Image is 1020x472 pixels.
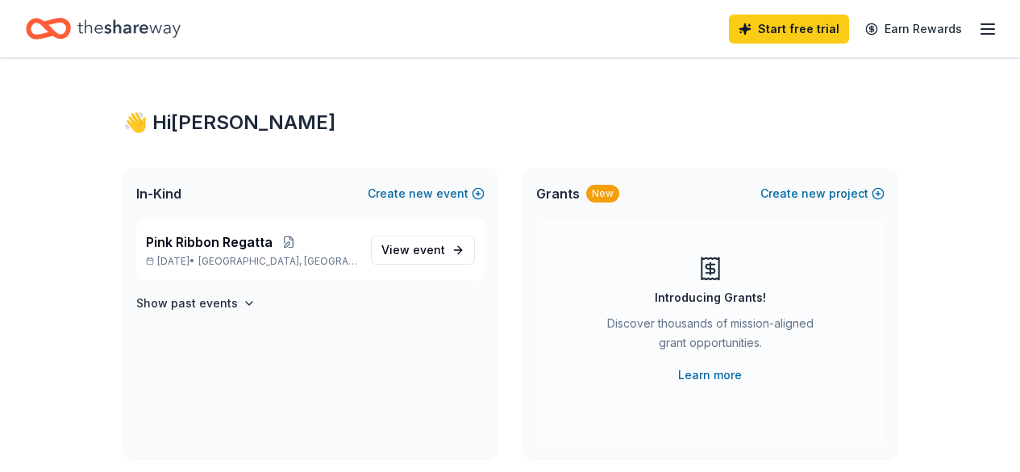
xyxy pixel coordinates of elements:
div: New [586,185,619,203]
p: [DATE] • [146,255,358,268]
span: Pink Ribbon Regatta [146,232,273,252]
span: Grants [536,184,580,203]
a: Home [26,10,181,48]
a: Learn more [678,365,742,385]
div: Introducing Grants! [655,288,766,307]
button: Show past events [136,294,256,313]
h4: Show past events [136,294,238,313]
div: Discover thousands of mission-aligned grant opportunities. [601,314,820,359]
a: Earn Rewards [856,15,972,44]
button: Createnewproject [760,184,885,203]
span: In-Kind [136,184,181,203]
a: View event [371,236,475,265]
button: Createnewevent [368,184,485,203]
span: event [413,243,445,257]
span: View [381,240,445,260]
span: new [409,184,433,203]
div: 👋 Hi [PERSON_NAME] [123,110,897,136]
span: [GEOGRAPHIC_DATA], [GEOGRAPHIC_DATA] [198,255,357,268]
a: Start free trial [729,15,849,44]
span: new [801,184,826,203]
